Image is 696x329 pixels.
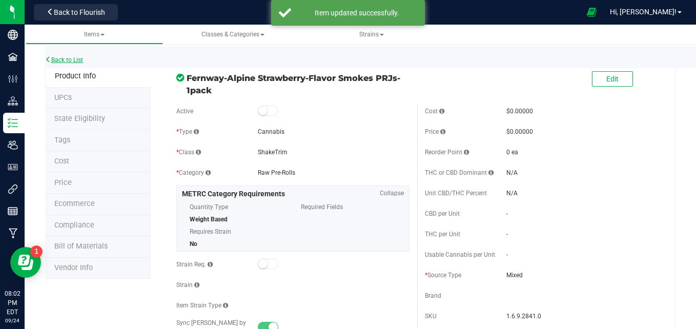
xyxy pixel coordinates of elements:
span: Unit CBD/THC Percent [425,190,487,197]
span: Price [54,178,72,187]
inline-svg: Inventory [8,118,18,128]
inline-svg: Reports [8,206,18,216]
span: Mixed [506,271,658,280]
span: Vendor Info [54,263,93,272]
span: Quantity Type [190,199,285,215]
span: Item Strain Type [176,302,228,309]
span: - [506,251,508,258]
span: In Sync [176,72,184,83]
span: Reorder Point [425,149,469,156]
span: Tag [54,136,70,145]
span: Tag [54,93,72,102]
inline-svg: Company [8,30,18,40]
span: Usable Cannabis per Unit [425,251,495,258]
span: Requires Strain [190,224,285,239]
span: THC per Unit [425,231,460,238]
span: Type [176,128,199,135]
inline-svg: Manufacturing [8,228,18,238]
inline-svg: Distribution [8,96,18,106]
span: Brand [425,292,441,299]
span: - [506,231,508,238]
span: Items [84,31,105,38]
span: Cannabis [258,128,284,135]
span: Cost [54,157,69,166]
span: Fernway-Alpine Strawberry-Flavor Smokes PRJs-1pack [187,72,410,96]
span: - [506,210,508,217]
span: Category [176,169,211,176]
span: 1.6.9.2841.0 [506,312,658,321]
span: Ecommerce [54,199,95,208]
button: Edit [592,71,633,87]
span: $0.00000 [506,128,533,135]
span: Bill of Materials [54,242,108,251]
p: 09/24 [5,317,20,324]
span: N/A [506,169,518,176]
inline-svg: Configuration [8,74,18,84]
span: Back to Flourish [54,8,105,16]
iframe: Resource center unread badge [30,245,43,258]
span: Active [176,108,193,115]
span: Strains [359,31,384,38]
span: Required Fields [301,199,397,215]
span: SKU [425,313,437,320]
span: Source Type [425,272,461,279]
inline-svg: Integrations [8,184,18,194]
span: Product Info [55,72,96,80]
inline-svg: Users [8,140,18,150]
span: Compliance [54,221,94,230]
a: Back to List [45,56,83,64]
div: Item updated successfully. [297,8,417,18]
span: Collapse [380,189,404,198]
iframe: Resource center [10,247,41,278]
span: Class [176,149,201,156]
span: Classes & Categories [201,31,264,38]
span: Strain Req. [176,261,213,268]
span: Strain [176,281,199,289]
inline-svg: Facilities [8,52,18,62]
span: Raw Pre-Rolls [258,169,295,176]
span: CBD per Unit [425,210,460,217]
button: Back to Flourish [34,4,118,20]
p: 08:02 PM EDT [5,289,20,317]
span: Tag [54,114,105,123]
inline-svg: User Roles [8,162,18,172]
span: METRC Category Requirements [182,190,285,198]
span: N/A [506,190,518,197]
span: $0.00000 [506,108,533,115]
span: No [190,240,197,248]
span: Price [425,128,445,135]
span: Open Ecommerce Menu [580,2,603,22]
span: Cost [425,108,444,115]
span: Weight Based [190,216,228,223]
span: Hi, [PERSON_NAME]! [610,8,677,16]
span: 0 ea [506,149,518,156]
span: THC or CBD Dominant [425,169,494,176]
span: Edit [606,75,619,83]
span: ShakeTrim [258,149,288,156]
